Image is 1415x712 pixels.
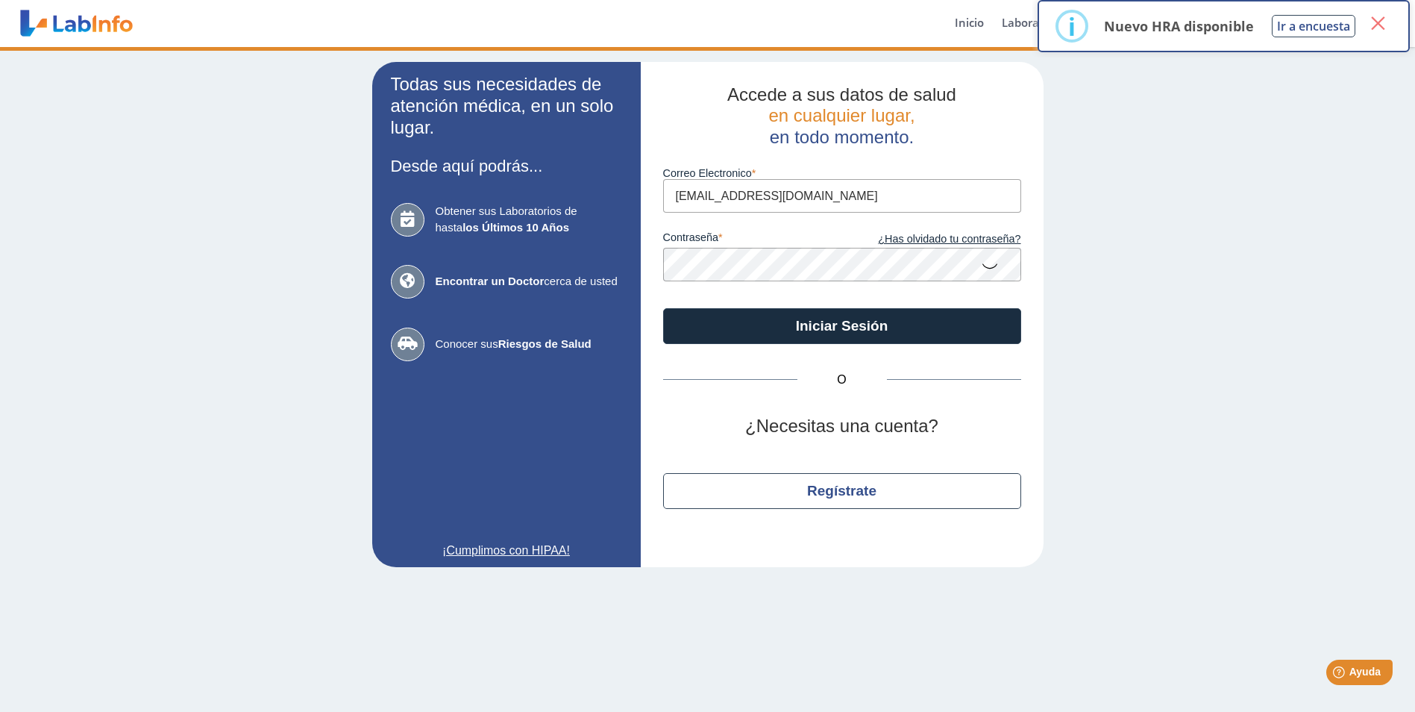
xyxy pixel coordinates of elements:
button: Regístrate [663,473,1021,509]
b: Encontrar un Doctor [436,275,545,287]
h2: ¿Necesitas una cuenta? [663,416,1021,437]
span: en cualquier lugar, [768,105,914,125]
span: cerca de usted [436,273,622,290]
h3: Desde aquí podrás... [391,157,622,175]
b: los Últimos 10 Años [462,221,569,234]
h2: Todas sus necesidades de atención médica, en un solo lugar. [391,74,622,138]
p: Nuevo HRA disponible [1104,17,1254,35]
button: Ir a encuesta [1272,15,1355,37]
span: O [797,371,887,389]
a: ¡Cumplimos con HIPAA! [391,542,622,560]
span: Obtener sus Laboratorios de hasta [436,203,622,237]
span: en todo momento. [770,127,914,147]
div: i [1068,13,1076,40]
a: ¿Has olvidado tu contraseña? [842,231,1021,248]
span: Conocer sus [436,336,622,353]
label: contraseña [663,231,842,248]
button: Close this dialog [1364,10,1391,37]
label: Correo Electronico [663,167,1021,179]
span: Accede a sus datos de salud [727,84,956,104]
iframe: Help widget launcher [1282,654,1399,696]
b: Riesgos de Salud [498,337,592,350]
button: Iniciar Sesión [663,308,1021,344]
